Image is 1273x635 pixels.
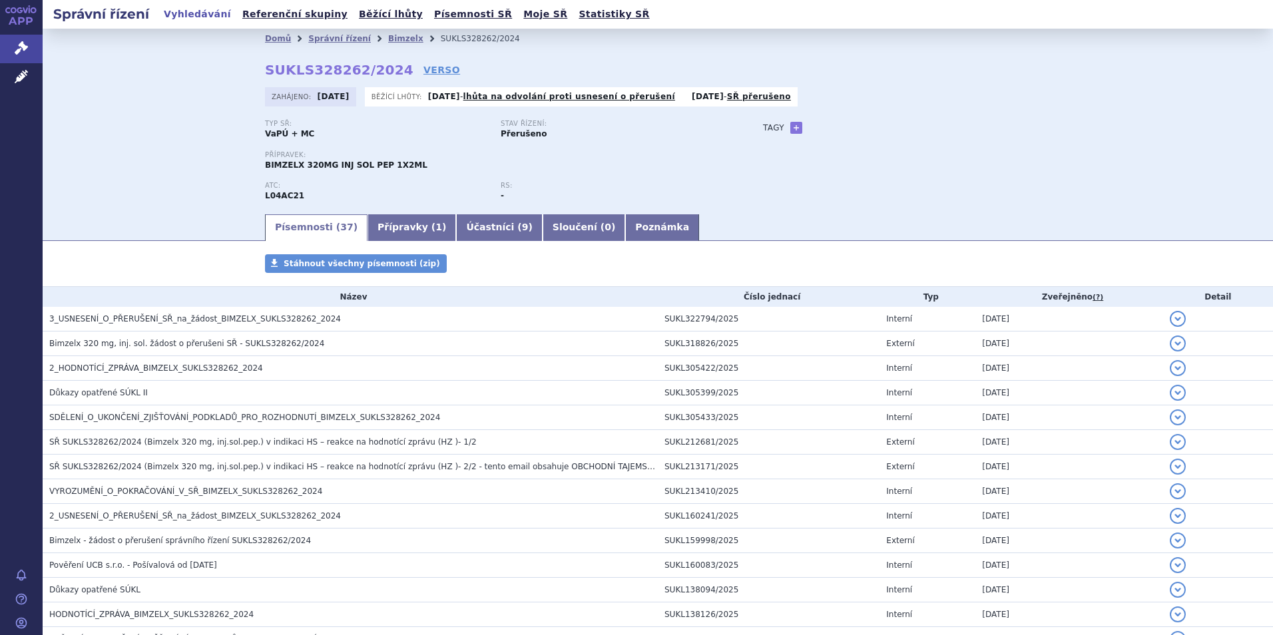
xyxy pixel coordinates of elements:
span: Interní [886,560,912,570]
strong: Přerušeno [501,129,547,138]
a: Bimzelx [388,34,423,43]
td: [DATE] [975,356,1162,381]
a: Správní řízení [308,34,371,43]
td: [DATE] [975,455,1162,479]
td: SUKL212681/2025 [658,430,880,455]
span: Externí [886,437,914,447]
th: Název [43,287,658,307]
button: detail [1170,434,1186,450]
td: SUKL213171/2025 [658,455,880,479]
a: Domů [265,34,291,43]
a: Statistiky SŘ [575,5,653,23]
button: detail [1170,459,1186,475]
span: 37 [340,222,353,232]
th: Číslo jednací [658,287,880,307]
h2: Správní řízení [43,5,160,23]
button: detail [1170,335,1186,351]
span: 0 [605,222,611,232]
a: Referenční skupiny [238,5,352,23]
a: VERSO [423,63,460,77]
abbr: (?) [1093,293,1103,302]
span: Důkazy opatřené SÚKL II [49,388,148,397]
td: [DATE] [975,307,1162,331]
td: [DATE] [975,529,1162,553]
span: Interní [886,388,912,397]
a: Sloučení (0) [543,214,625,241]
span: Důkazy opatřené SÚKL [49,585,140,594]
button: detail [1170,311,1186,327]
strong: [DATE] [692,92,724,101]
p: Typ SŘ: [265,120,487,128]
span: Běžící lhůty: [372,91,425,102]
span: Stáhnout všechny písemnosti (zip) [284,259,440,268]
span: SŘ SUKLS328262/2024 (Bimzelx 320 mg, inj.sol.pep.) v indikaci HS – reakce na hodnotící zprávu (HZ... [49,462,660,471]
a: Poznámka [625,214,699,241]
p: RS: [501,182,723,190]
p: Přípravek: [265,151,736,159]
p: - [428,91,675,102]
span: Interní [886,511,912,521]
button: detail [1170,557,1186,573]
td: SUKL160241/2025 [658,504,880,529]
h3: Tagy [763,120,784,136]
a: Písemnosti SŘ [430,5,516,23]
p: - [692,91,791,102]
button: detail [1170,508,1186,524]
a: lhůta na odvolání proti usnesení o přerušení [463,92,675,101]
span: 2_HODNOTÍCÍ_ZPRÁVA_BIMZELX_SUKLS328262_2024 [49,363,263,373]
span: Interní [886,585,912,594]
th: Detail [1163,287,1273,307]
a: Přípravky (1) [368,214,456,241]
strong: BIMEKIZUMAB [265,191,304,200]
span: VYROZUMĚNÍ_O_POKRAČOVÁNÍ_V_SŘ_BIMZELX_SUKLS328262_2024 [49,487,322,496]
th: Zveřejněno [975,287,1162,307]
a: + [790,122,802,134]
a: Běžící lhůty [355,5,427,23]
span: Externí [886,462,914,471]
span: SŘ SUKLS328262/2024 (Bimzelx 320 mg, inj.sol.pep.) v indikaci HS – reakce na hodnotící zprávu (HZ... [49,437,477,447]
td: SUKL305399/2025 [658,381,880,405]
span: SDĚLENÍ_O_UKONČENÍ_ZJIŠŤOVÁNÍ_PODKLADŮ_PRO_ROZHODNUTÍ_BIMZELX_SUKLS328262_2024 [49,413,440,422]
th: Typ [880,287,975,307]
li: SUKLS328262/2024 [441,29,537,49]
button: detail [1170,606,1186,622]
button: detail [1170,385,1186,401]
a: Písemnosti (37) [265,214,368,241]
strong: VaPÚ + MC [265,129,314,138]
span: Zahájeno: [272,91,314,102]
strong: [DATE] [318,92,350,101]
span: Externí [886,536,914,545]
td: [DATE] [975,479,1162,504]
span: Pověření UCB s.r.o. - Pošívalová od 28.04.2025 [49,560,217,570]
td: SUKL213410/2025 [658,479,880,504]
strong: - [501,191,504,200]
a: Stáhnout všechny písemnosti (zip) [265,254,447,273]
td: SUKL305422/2025 [658,356,880,381]
span: 2_USNESENÍ_O_PŘERUŠENÍ_SŘ_na_žádost_BIMZELX_SUKLS328262_2024 [49,511,341,521]
td: SUKL138126/2025 [658,602,880,627]
td: SUKL318826/2025 [658,331,880,356]
td: SUKL160083/2025 [658,553,880,578]
button: detail [1170,409,1186,425]
span: Interní [886,610,912,619]
a: Moje SŘ [519,5,571,23]
span: Interní [886,363,912,373]
span: Interní [886,413,912,422]
a: Vyhledávání [160,5,235,23]
span: 1 [435,222,442,232]
td: SUKL305433/2025 [658,405,880,430]
span: Bimzelx 320 mg, inj. sol. žádost o přerušeni SŘ - SUKLS328262/2024 [49,339,324,348]
td: [DATE] [975,381,1162,405]
button: detail [1170,483,1186,499]
td: [DATE] [975,430,1162,455]
td: SUKL159998/2025 [658,529,880,553]
span: HODNOTÍCÍ_ZPRÁVA_BIMZELX_SUKLS328262_2024 [49,610,254,619]
span: 9 [522,222,529,232]
td: [DATE] [975,331,1162,356]
td: [DATE] [975,504,1162,529]
td: [DATE] [975,553,1162,578]
td: [DATE] [975,602,1162,627]
a: Účastníci (9) [456,214,542,241]
p: Stav řízení: [501,120,723,128]
td: [DATE] [975,405,1162,430]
